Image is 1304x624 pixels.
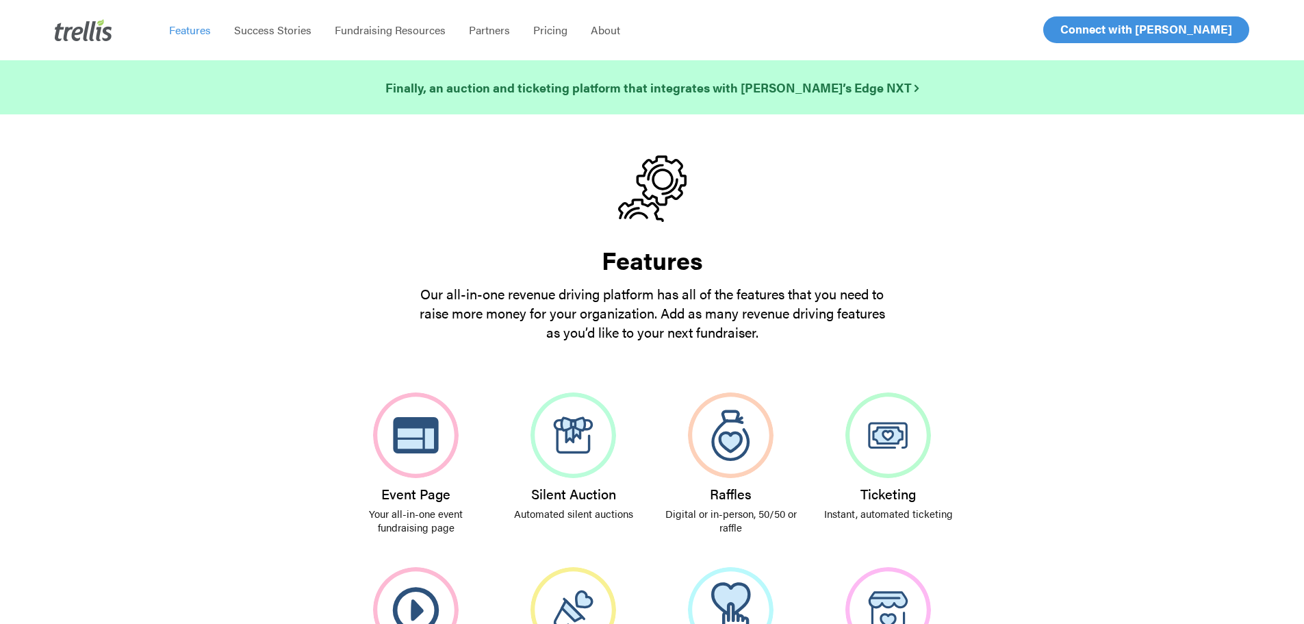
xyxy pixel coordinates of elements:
[347,507,485,534] p: Your all-in-one event fundraising page
[157,23,222,37] a: Features
[504,486,643,501] h3: Silent Auction
[688,392,774,478] img: Raffles
[55,19,112,41] img: Trellis
[234,22,311,38] span: Success Stories
[337,376,495,551] a: Event Page Your all-in-one event fundraising page
[385,79,919,96] strong: Finally, an auction and ticketing platform that integrates with [PERSON_NAME]’s Edge NXT
[652,376,810,551] a: Raffles Digital or in-person, 50/50 or raffle
[819,507,958,521] p: Instant, automated ticketing
[347,486,485,501] h3: Event Page
[662,486,800,501] h3: Raffles
[845,392,931,478] img: Ticketing
[169,22,211,38] span: Features
[495,376,652,537] a: Silent Auction Automated silent auctions
[469,22,510,38] span: Partners
[810,376,967,537] a: Ticketing Instant, automated ticketing
[579,23,632,37] a: About
[819,486,958,501] h3: Ticketing
[504,507,643,521] p: Automated silent auctions
[533,22,567,38] span: Pricing
[1043,16,1249,43] a: Connect with [PERSON_NAME]
[457,23,522,37] a: Partners
[335,22,446,38] span: Fundraising Resources
[591,22,620,38] span: About
[323,23,457,37] a: Fundraising Resources
[530,392,616,478] img: Silent Auction
[1060,21,1232,37] span: Connect with [PERSON_NAME]
[602,242,703,277] strong: Features
[222,23,323,37] a: Success Stories
[385,78,919,97] a: Finally, an auction and ticketing platform that integrates with [PERSON_NAME]’s Edge NXT
[662,507,800,534] p: Digital or in-person, 50/50 or raffle
[618,155,687,222] img: gears.svg
[522,23,579,37] a: Pricing
[373,392,459,478] img: Event Page
[413,284,892,342] p: Our all-in-one revenue driving platform has all of the features that you need to raise more money...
